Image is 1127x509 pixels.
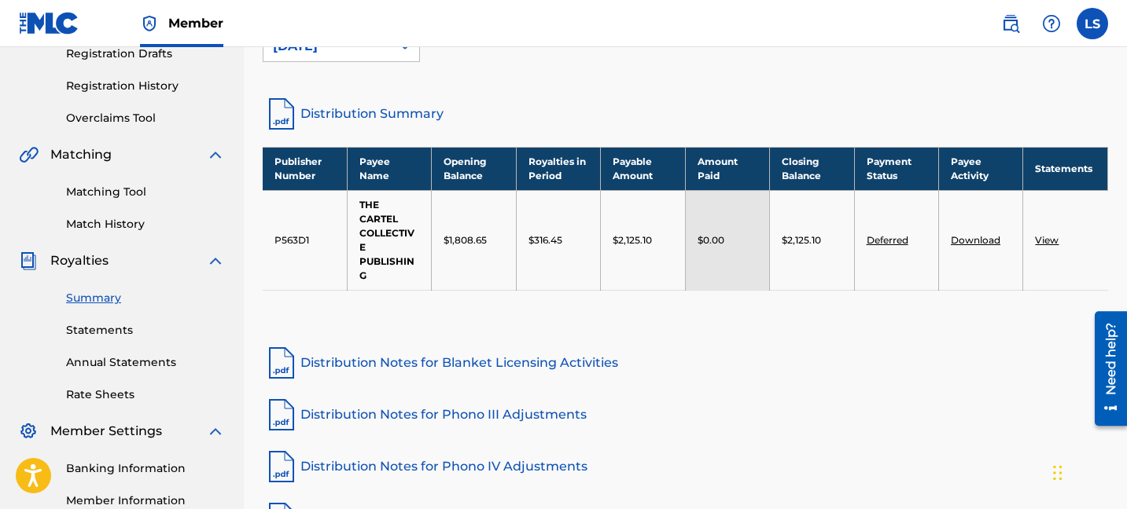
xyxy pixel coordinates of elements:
th: Payable Amount [601,147,685,190]
p: $2,125.10 [782,233,821,247]
div: Help [1036,8,1067,39]
img: expand [206,422,225,441]
a: Public Search [995,8,1026,39]
span: Royalties [50,251,109,270]
th: Payee Activity [939,147,1023,190]
img: pdf [263,344,300,382]
span: Member [168,14,223,32]
iframe: Resource Center [1083,306,1127,432]
img: MLC Logo [19,12,79,35]
div: User Menu [1077,8,1108,39]
a: Distribution Notes for Phono IV Adjustments [263,448,1108,485]
div: Drag [1053,449,1063,496]
span: Member Settings [50,422,162,441]
th: Closing Balance [770,147,854,190]
a: Distribution Notes for Blanket Licensing Activities [263,344,1108,382]
img: Royalties [19,251,38,270]
p: $316.45 [529,233,562,247]
th: Payment Status [854,147,938,190]
a: Overclaims Tool [66,110,225,126]
a: Distribution Summary [263,95,1108,133]
a: Distribution Notes for Phono III Adjustments [263,396,1108,434]
a: Statements [66,322,225,339]
p: $1,808.65 [444,233,487,247]
img: Top Rightsholder [140,14,159,33]
a: Deferred [867,234,908,246]
a: Member Information [66,493,225,509]
img: pdf [263,448,300,485]
a: Match History [66,216,225,233]
a: Registration Drafts [66,46,225,62]
th: Payee Name [347,147,431,190]
img: expand [206,251,225,270]
a: Summary [66,290,225,306]
th: Royalties in Period [516,147,600,190]
th: Opening Balance [432,147,516,190]
iframe: Chat Widget [1048,434,1127,509]
th: Publisher Number [263,147,347,190]
img: distribution-summary-pdf [263,95,300,133]
img: pdf [263,396,300,434]
img: Matching [19,145,39,164]
a: Matching Tool [66,184,225,200]
a: Download [951,234,1000,246]
a: Rate Sheets [66,386,225,403]
td: P563D1 [263,190,347,290]
a: Registration History [66,78,225,94]
td: THE CARTEL COLLECTIVE PUBLISHING [347,190,431,290]
p: $0.00 [698,233,724,247]
th: Amount Paid [685,147,769,190]
a: Banking Information [66,460,225,477]
img: Member Settings [19,422,38,441]
p: $2,125.10 [613,233,652,247]
th: Statements [1023,147,1108,190]
span: Matching [50,145,112,164]
img: help [1042,14,1061,33]
a: Annual Statements [66,354,225,371]
img: search [1001,14,1020,33]
a: View [1035,234,1059,246]
img: expand [206,145,225,164]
